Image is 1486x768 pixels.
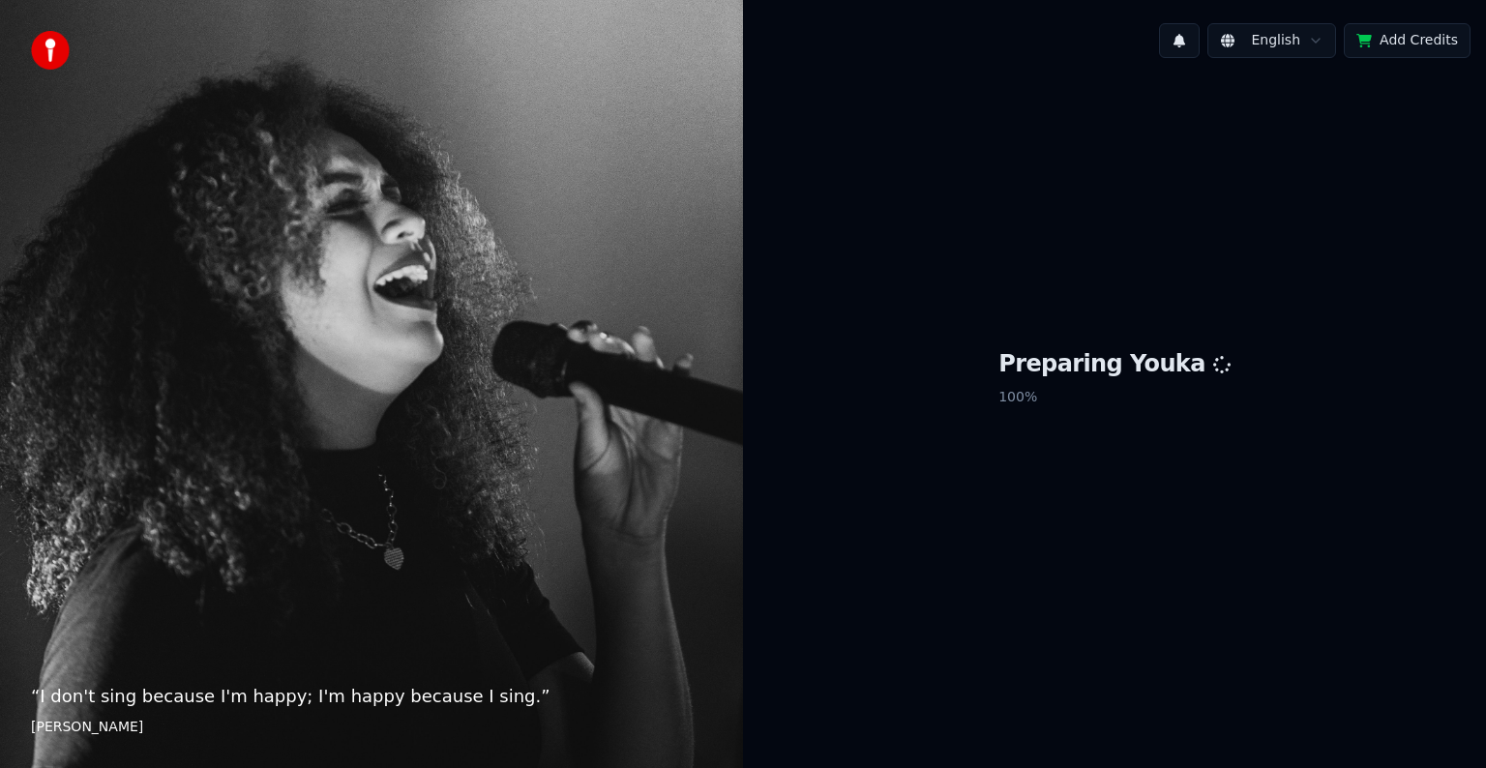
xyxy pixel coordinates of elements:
button: Add Credits [1344,23,1471,58]
p: “ I don't sing because I'm happy; I'm happy because I sing. ” [31,683,712,710]
footer: [PERSON_NAME] [31,718,712,737]
p: 100 % [998,380,1231,415]
h1: Preparing Youka [998,349,1231,380]
img: youka [31,31,70,70]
